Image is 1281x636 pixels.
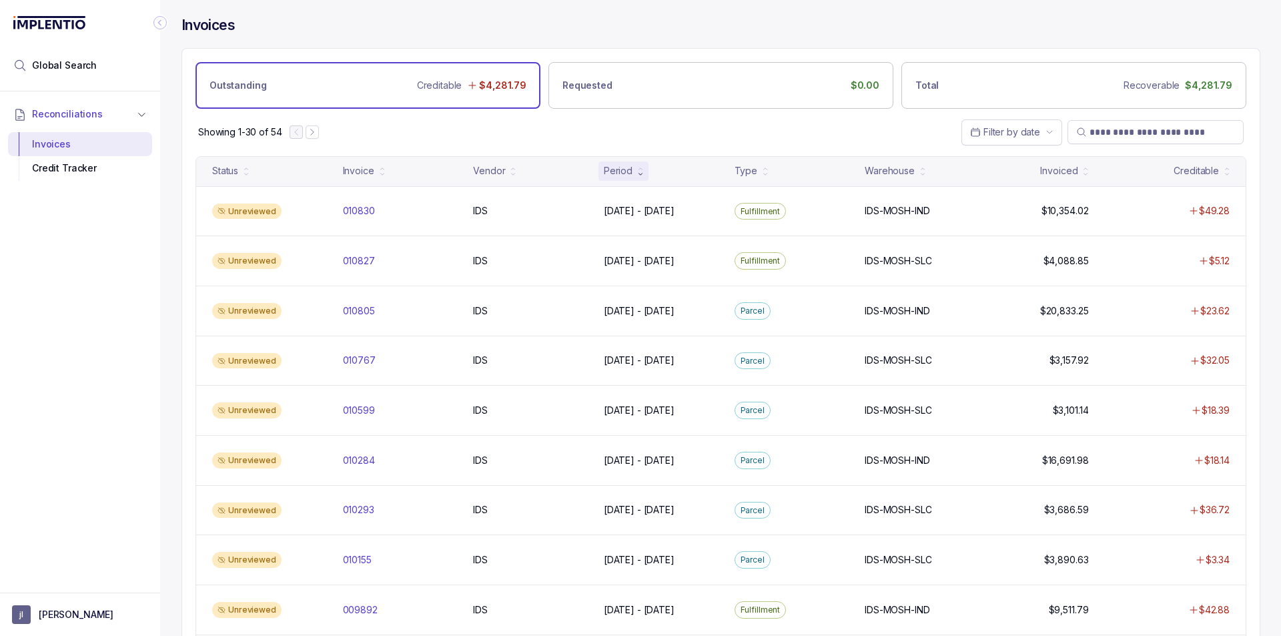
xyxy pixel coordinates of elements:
p: Creditable [417,79,462,92]
p: [DATE] - [DATE] [604,204,675,218]
p: IDS-MOSH-IND [865,454,929,467]
p: 010284 [343,454,375,467]
button: Date Range Picker [961,119,1062,145]
p: [DATE] - [DATE] [604,503,675,517]
div: Unreviewed [212,303,282,319]
div: Creditable [1174,164,1219,178]
span: Reconciliations [32,107,103,121]
div: Invoiced [1040,164,1078,178]
p: $0.00 [851,79,879,92]
p: $4,088.85 [1043,254,1089,268]
p: $49.28 [1199,204,1230,218]
div: Unreviewed [212,503,282,519]
div: Reconciliations [8,129,152,184]
p: IDS-MOSH-IND [865,304,929,318]
p: $42.88 [1199,603,1230,617]
p: Parcel [741,504,765,517]
p: Fulfillment [741,254,781,268]
p: Recoverable [1124,79,1180,92]
p: Requested [562,79,612,92]
p: Outstanding [209,79,266,92]
div: Unreviewed [212,552,282,568]
p: $18.39 [1202,404,1230,417]
p: Parcel [741,354,765,368]
h4: Invoices [181,16,235,35]
div: Period [604,164,632,178]
p: Parcel [741,304,765,318]
p: $3,686.59 [1044,503,1089,517]
p: $10,354.02 [1041,204,1089,218]
p: $5.12 [1209,254,1230,268]
span: User initials [12,605,31,624]
div: Invoice [343,164,374,178]
div: Vendor [473,164,505,178]
p: [DATE] - [DATE] [604,354,675,367]
p: [DATE] - [DATE] [604,254,675,268]
div: Status [212,164,238,178]
p: [DATE] - [DATE] [604,603,675,617]
div: Invoices [19,132,141,156]
p: $32.05 [1200,354,1230,367]
p: 010830 [343,204,375,218]
p: $9,511.79 [1049,603,1089,617]
p: $16,691.98 [1042,454,1089,467]
p: IDS [473,204,488,218]
p: Fulfillment [741,603,781,617]
p: [DATE] - [DATE] [604,304,675,318]
p: $3,890.63 [1044,553,1089,567]
p: Parcel [741,553,765,567]
p: 010599 [343,404,375,417]
div: Unreviewed [212,353,282,369]
p: Fulfillment [741,205,781,218]
div: Unreviewed [212,253,282,269]
p: Parcel [741,404,765,417]
p: IDS-MOSH-SLC [865,553,931,567]
button: Next Page [306,125,319,139]
search: Date Range Picker [970,125,1040,139]
p: IDS [473,553,488,567]
p: [DATE] - [DATE] [604,404,675,417]
p: IDS [473,254,488,268]
div: Unreviewed [212,402,282,418]
p: [DATE] - [DATE] [604,454,675,467]
p: 010827 [343,254,375,268]
p: [PERSON_NAME] [39,608,113,621]
p: 010293 [343,503,374,517]
p: IDS-MOSH-SLC [865,254,931,268]
p: Showing 1-30 of 54 [198,125,282,139]
p: IDS [473,503,488,517]
p: $3.34 [1206,553,1230,567]
button: Reconciliations [8,99,152,129]
p: $18.14 [1204,454,1230,467]
p: $4,281.79 [1185,79,1232,92]
p: Parcel [741,454,765,467]
div: Unreviewed [212,602,282,618]
p: IDS [473,603,488,617]
span: Global Search [32,59,97,72]
p: $3,157.92 [1049,354,1089,367]
p: 010805 [343,304,375,318]
p: IDS [473,354,488,367]
p: 009892 [343,603,378,617]
p: IDS-MOSH-SLC [865,404,931,417]
div: Unreviewed [212,204,282,220]
p: IDS [473,304,488,318]
p: IDS-MOSH-SLC [865,503,931,517]
span: Filter by date [983,126,1040,137]
p: IDS-MOSH-SLC [865,354,931,367]
div: Credit Tracker [19,156,141,180]
p: $20,833.25 [1040,304,1089,318]
div: Type [735,164,757,178]
button: User initials[PERSON_NAME] [12,605,148,624]
p: IDS-MOSH-IND [865,204,929,218]
div: Warehouse [865,164,915,178]
p: $3,101.14 [1053,404,1089,417]
div: Remaining page entries [198,125,282,139]
p: IDS [473,404,488,417]
p: $4,281.79 [479,79,526,92]
div: Unreviewed [212,452,282,468]
p: $36.72 [1200,503,1230,517]
div: Collapse Icon [152,15,168,31]
p: Total [915,79,939,92]
p: IDS [473,454,488,467]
